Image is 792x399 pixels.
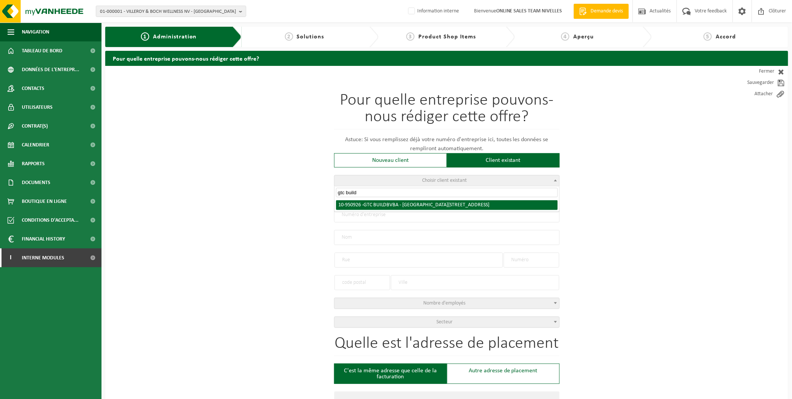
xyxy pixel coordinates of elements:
h2: Pour quelle entreprise pouvons-nous rédiger cette offre? [105,51,788,65]
a: Fermer [721,66,788,77]
span: Financial History [22,230,65,248]
span: Conditions d'accepta... [22,211,79,230]
input: Numéro d'entreprise [334,207,560,222]
a: 5Accord [656,32,784,41]
button: 01-000001 - VILLEROY & BOCH WELLNESS NV - [GEOGRAPHIC_DATA] [96,6,246,17]
strong: ONLINE SALES TEAM NIVELLES [496,8,562,14]
input: Ville [391,275,559,290]
input: Rue [335,253,503,268]
input: Numéro [504,253,559,268]
a: Attacher [721,88,788,100]
div: C'est la même adresse que celle de la facturation [334,364,447,384]
span: Navigation [22,23,49,41]
span: Contacts [22,79,44,98]
a: 2Solutions [245,32,363,41]
div: Autre adresse de placement [447,364,560,384]
span: Secteur [436,319,453,325]
span: 01-000001 - VILLEROY & BOCH WELLNESS NV - [GEOGRAPHIC_DATA] [100,6,236,17]
span: Calendrier [22,136,49,154]
span: Accord [716,34,736,40]
h1: Pour quelle entreprise pouvons-nous rédiger cette offre? [334,92,560,129]
a: Demande devis [574,4,629,19]
div: Nouveau client [334,153,447,168]
a: 3Product Shop Items [382,32,500,41]
span: Contrat(s) [22,117,48,136]
span: Choisir client existant [422,178,467,183]
span: I [8,248,14,267]
a: 1Administration [111,32,227,41]
div: Client existant [447,153,560,168]
span: 3 [406,32,415,41]
span: 4 [561,32,569,41]
h1: Quelle est l'adresse de placement [334,335,560,356]
a: Sauvegarder [721,77,788,88]
p: Astuce: Si vous remplissez déjà votre numéro d'entreprise ici, toutes les données se rempliront a... [334,135,560,153]
span: Interne modules [22,248,64,267]
input: code postal [335,275,390,290]
span: 1 [141,32,149,41]
span: Données de l'entrepr... [22,60,79,79]
span: Solutions [297,34,324,40]
span: 2 [285,32,293,41]
span: 5 [704,32,712,41]
span: Utilisateurs [22,98,53,117]
input: Nom [334,230,560,245]
span: Administration [153,34,197,40]
span: GT [363,202,372,208]
span: Documents [22,173,50,192]
span: Boutique en ligne [22,192,67,211]
label: Information interne [407,6,459,17]
a: 4Aperçu [519,32,636,41]
span: Product Shop Items [418,34,476,40]
span: C [369,202,372,208]
li: 10-950926 - BVBA - [GEOGRAPHIC_DATA][STREET_ADDRESS] [336,200,558,210]
span: Rapports [22,154,45,173]
span: Aperçu [573,34,594,40]
span: BU [373,202,387,208]
span: Demande devis [589,8,625,15]
span: ILD [380,202,387,208]
span: Nombre d'employés [424,300,466,306]
span: Tableau de bord [22,41,62,60]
